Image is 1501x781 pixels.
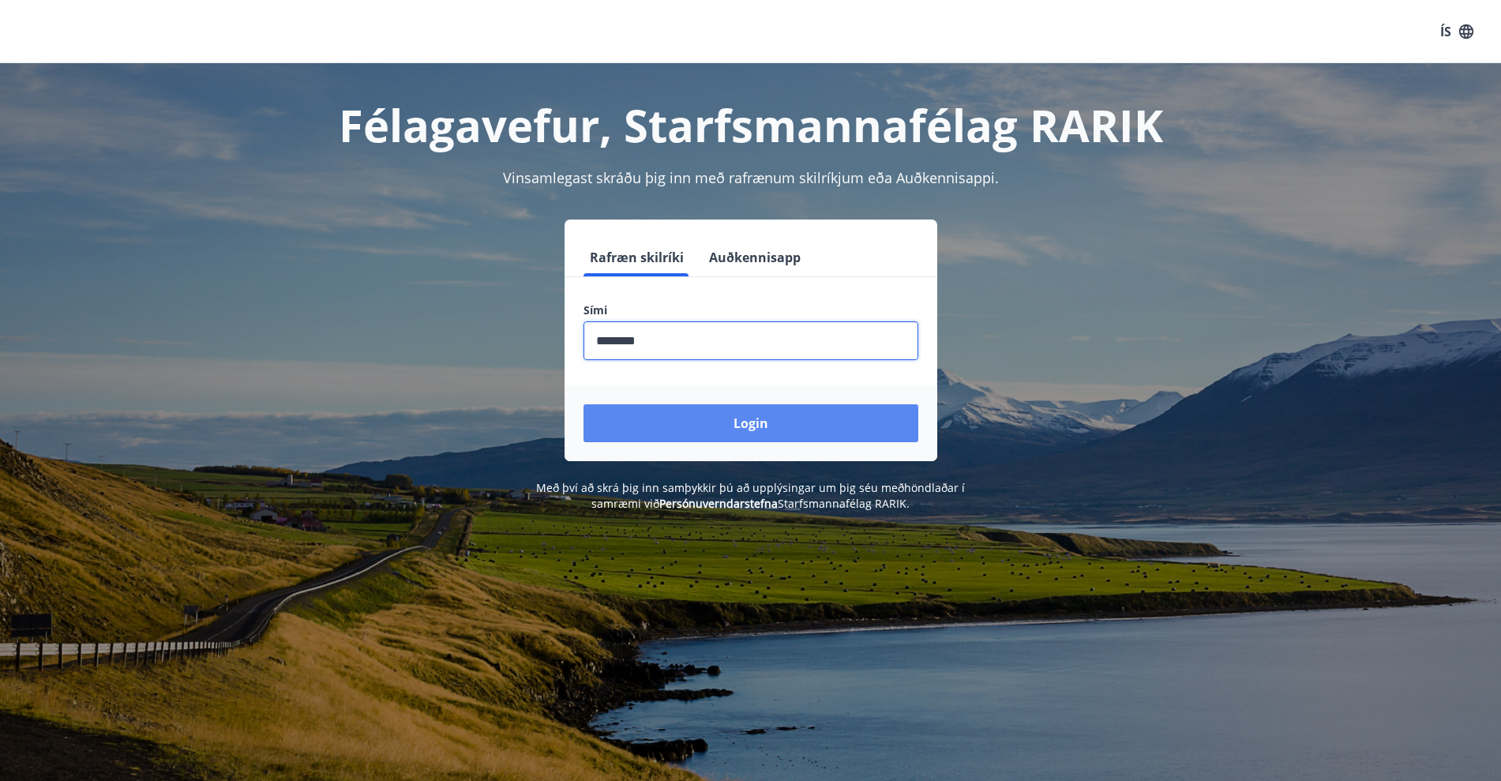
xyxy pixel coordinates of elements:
[659,496,778,511] a: Persónuverndarstefna
[584,302,918,318] label: Sími
[584,238,690,276] button: Rafræn skilríki
[503,168,999,187] span: Vinsamlegast skráðu þig inn með rafrænum skilríkjum eða Auðkennisappi.
[703,238,807,276] button: Auðkennisapp
[536,480,965,511] span: Með því að skrá þig inn samþykkir þú að upplýsingar um þig séu meðhöndlaðar í samræmi við Starfsm...
[584,404,918,442] button: Login
[201,95,1300,155] h1: Félagavefur, Starfsmannafélag RARIK
[1432,17,1482,46] button: ÍS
